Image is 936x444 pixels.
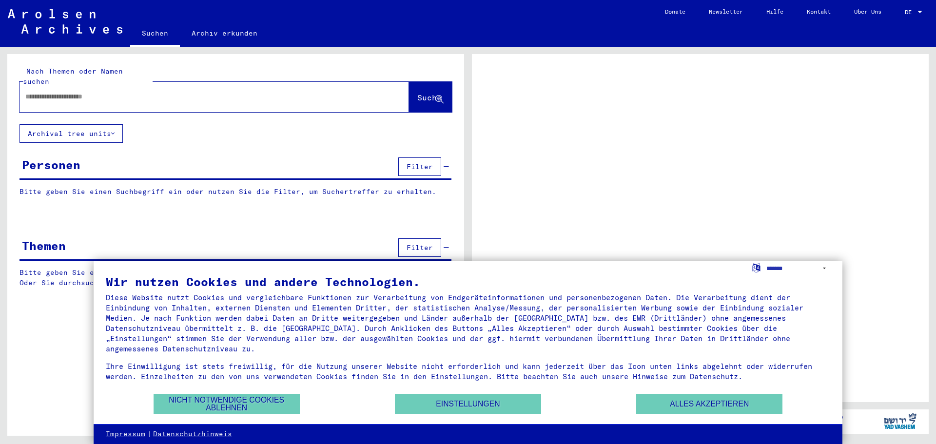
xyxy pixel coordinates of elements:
div: Ihre Einwilligung ist stets freiwillig, für die Nutzung unserer Website nicht erforderlich und ka... [106,361,830,382]
button: Nicht notwendige Cookies ablehnen [154,394,300,414]
div: Personen [22,156,80,174]
button: Filter [398,157,441,176]
label: Sprache auswählen [751,263,761,272]
button: Archival tree units [19,124,123,143]
button: Einstellungen [395,394,541,414]
a: Archiv erkunden [180,21,269,45]
button: Suche [409,82,452,112]
span: Suche [417,93,442,102]
a: Datenschutzhinweis [153,429,232,439]
button: Filter [398,238,441,257]
p: Bitte geben Sie einen Suchbegriff ein oder nutzen Sie die Filter, um Suchertreffer zu erhalten. O... [19,268,452,288]
a: Impressum [106,429,145,439]
div: Wir nutzen Cookies und andere Technologien. [106,276,830,288]
select: Sprache auswählen [766,261,830,275]
p: Bitte geben Sie einen Suchbegriff ein oder nutzen Sie die Filter, um Suchertreffer zu erhalten. [19,187,451,197]
span: DE [905,9,916,16]
img: yv_logo.png [882,409,918,433]
span: Filter [407,162,433,171]
span: Filter [407,243,433,252]
img: Arolsen_neg.svg [8,9,122,34]
mat-label: Nach Themen oder Namen suchen [23,67,123,86]
div: Themen [22,237,66,254]
button: Alles akzeptieren [636,394,782,414]
a: Suchen [130,21,180,47]
div: Diese Website nutzt Cookies und vergleichbare Funktionen zur Verarbeitung von Endgeräteinformatio... [106,292,830,354]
